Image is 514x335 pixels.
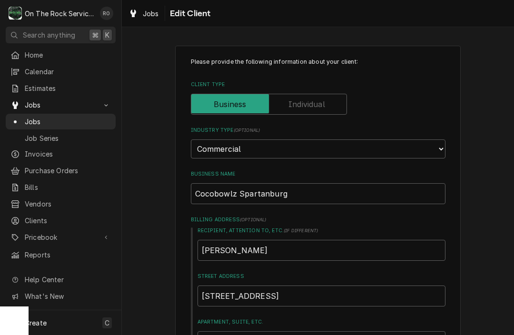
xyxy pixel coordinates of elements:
span: Home [25,50,111,60]
label: Business Name [191,170,445,178]
label: Billing Address [191,216,445,224]
a: Go to Jobs [6,97,116,113]
span: Edit Client [167,7,211,20]
a: Home [6,47,116,63]
span: ( optional ) [234,128,260,133]
a: Jobs [125,6,163,21]
div: O [9,7,22,20]
label: Industry Type [191,127,445,134]
label: Client Type [191,81,445,89]
span: Clients [25,216,111,226]
label: Recipient, Attention To, etc. [198,227,445,235]
span: ⌘ [92,30,99,40]
div: Business Name [191,170,445,204]
a: Vendors [6,196,116,212]
a: Jobs [6,114,116,129]
span: Create [25,319,47,327]
div: Rich Ortega's Avatar [100,7,113,20]
div: Client Type [191,81,445,115]
div: Street Address [198,273,445,306]
div: Recipient, Attention To, etc. [198,227,445,261]
span: C [105,318,109,328]
div: Industry Type [191,127,445,158]
span: Job Series [25,133,111,143]
span: ( optional ) [240,217,267,222]
span: Invoices [25,149,111,159]
span: Pricebook [25,232,97,242]
span: Vendors [25,199,111,209]
span: Jobs [25,117,111,127]
div: RO [100,7,113,20]
a: Job Series [6,130,116,146]
a: Reports [6,247,116,263]
button: Search anything⌘K [6,27,116,43]
span: Help Center [25,275,110,285]
span: Search anything [23,30,75,40]
a: Estimates [6,80,116,96]
div: On The Rock Services's Avatar [9,7,22,20]
a: Clients [6,213,116,228]
label: Apartment, Suite, etc. [198,318,445,326]
a: Bills [6,179,116,195]
p: Please provide the following information about your client: [191,58,445,66]
a: Purchase Orders [6,163,116,178]
a: Calendar [6,64,116,79]
span: Jobs [143,9,159,19]
a: Go to What's New [6,288,116,304]
span: Reports [25,250,111,260]
a: Go to Help Center [6,272,116,287]
span: Calendar [25,67,111,77]
span: K [105,30,109,40]
a: Go to Pricebook [6,229,116,245]
span: Bills [25,182,111,192]
a: Invoices [6,146,116,162]
span: Estimates [25,83,111,93]
span: What's New [25,291,110,301]
span: Purchase Orders [25,166,111,176]
div: On The Rock Services [25,9,95,19]
span: Jobs [25,100,97,110]
label: Street Address [198,273,445,280]
span: ( if different ) [284,228,318,233]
